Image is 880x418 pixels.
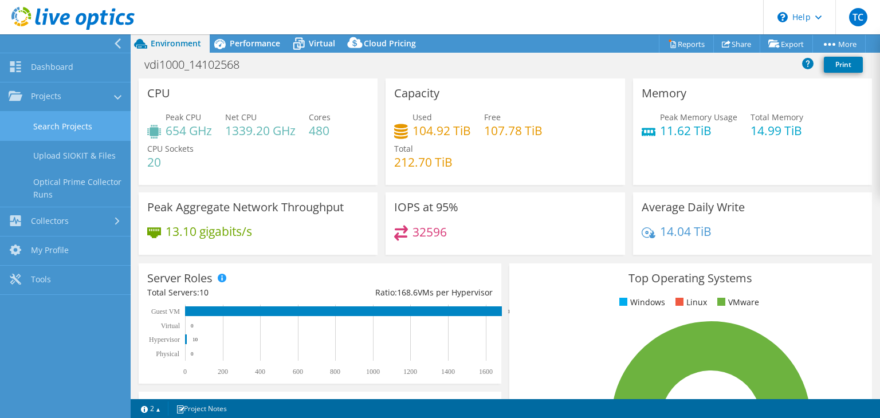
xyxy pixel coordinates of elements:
[713,35,760,53] a: Share
[660,112,737,123] span: Peak Memory Usage
[147,272,213,285] h3: Server Roles
[403,368,417,376] text: 1200
[191,323,194,329] text: 0
[366,368,380,376] text: 1000
[777,12,788,22] svg: \n
[218,368,228,376] text: 200
[812,35,866,53] a: More
[660,225,712,238] h4: 14.04 TiB
[139,58,257,71] h1: vdi1000_14102568
[394,156,453,168] h4: 212.70 TiB
[412,124,471,137] h4: 104.92 TiB
[751,124,803,137] h4: 14.99 TiB
[849,8,867,26] span: TC
[397,287,418,298] span: 168.6
[166,225,252,238] h4: 13.10 gigabits/s
[320,286,492,299] div: Ratio: VMs per Hypervisor
[199,287,209,298] span: 10
[412,226,447,238] h4: 32596
[166,112,201,123] span: Peak CPU
[133,401,168,416] a: 2
[151,38,201,49] span: Environment
[161,322,180,330] text: Virtual
[147,286,320,299] div: Total Servers:
[230,38,280,49] span: Performance
[616,296,665,309] li: Windows
[293,368,303,376] text: 600
[714,296,759,309] li: VMware
[364,38,416,49] span: Cloud Pricing
[660,124,737,137] h4: 11.62 TiB
[309,112,331,123] span: Cores
[147,156,194,168] h4: 20
[394,201,458,214] h3: IOPS at 95%
[642,201,745,214] h3: Average Daily Write
[642,87,686,100] h3: Memory
[484,112,501,123] span: Free
[412,112,432,123] span: Used
[309,38,335,49] span: Virtual
[309,124,331,137] h4: 480
[824,57,863,73] a: Print
[518,272,863,285] h3: Top Operating Systems
[394,87,439,100] h3: Capacity
[147,201,344,214] h3: Peak Aggregate Network Throughput
[255,368,265,376] text: 400
[441,368,455,376] text: 1400
[166,124,212,137] h4: 654 GHz
[225,112,257,123] span: Net CPU
[394,143,413,154] span: Total
[191,351,194,357] text: 0
[149,336,180,344] text: Hypervisor
[673,296,707,309] li: Linux
[151,307,180,316] text: Guest VM
[659,35,714,53] a: Reports
[168,401,235,416] a: Project Notes
[225,124,296,137] h4: 1339.20 GHz
[183,368,187,376] text: 0
[484,124,543,137] h4: 107.78 TiB
[147,87,170,100] h3: CPU
[330,368,340,376] text: 800
[192,337,198,342] text: 10
[156,350,179,358] text: Physical
[760,35,813,53] a: Export
[479,368,493,376] text: 1600
[751,112,803,123] span: Total Memory
[147,143,194,154] span: CPU Sockets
